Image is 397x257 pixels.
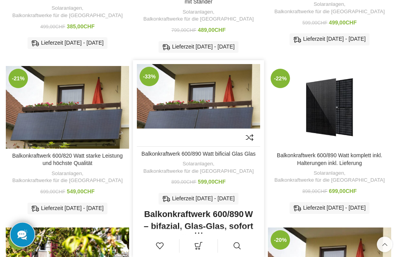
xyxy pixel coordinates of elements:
[329,20,357,26] bdi: 499,00
[137,64,260,147] img: Balkonkraftwerk 600/890 Watt bificial Glas Glas
[28,38,107,49] div: Lieferzeit [DATE] - [DATE]
[10,170,125,185] div: ,
[143,16,254,23] a: Balkonkraftwerke für die [GEOGRAPHIC_DATA]
[272,170,387,184] div: ,
[141,9,256,23] div: ,
[141,161,256,175] div: ,
[40,189,65,195] bdi: 699,00
[12,177,123,185] a: Balkonkraftwerke für die [GEOGRAPHIC_DATA]
[55,24,66,30] span: CHF
[9,69,28,89] span: -21%
[274,9,385,16] a: Balkonkraftwerke für die [GEOGRAPHIC_DATA]
[52,170,82,178] a: Solaranlagen
[290,203,369,214] div: Lieferzeit [DATE] - [DATE]
[302,189,327,194] bdi: 898,00
[141,227,256,236] a: Lesen Sie die Beschreibung
[314,1,344,9] a: Solaranlagen
[290,34,369,45] div: Lieferzeit [DATE] - [DATE]
[6,66,129,149] a: Balkonkraftwerk 600/820 Watt starke Leistung und höchste Qualität
[67,24,95,30] bdi: 385,00
[171,180,196,185] bdi: 899,00
[186,28,197,33] span: CHF
[83,24,95,30] span: CHF
[12,12,123,20] a: Balkonkraftwerke für die [GEOGRAPHIC_DATA]
[198,27,226,33] bdi: 489,00
[314,170,344,177] a: Solaranlagen
[214,27,226,33] span: CHF
[377,237,392,252] a: Scroll to top button
[277,153,382,167] a: Balkonkraftwerk 600/890 Watt komplett inkl. Halterungen inkl. Lieferung
[144,210,253,243] strong: Balkonkraftwerk 600/890 W – bifazial, Glas-Glas, sofort lieferbar
[28,203,107,215] div: Lieferzeit [DATE] - [DATE]
[272,1,387,16] div: ,
[55,189,66,195] span: CHF
[159,193,238,205] div: Lieferzeit [DATE] - [DATE]
[302,21,327,26] bdi: 599,00
[345,188,357,194] span: CHF
[52,5,82,12] a: Solaranlagen
[6,66,129,149] img: Balkonkraftwerke für die Schweiz2_XL
[67,189,95,195] bdi: 549,00
[159,42,238,53] div: Lieferzeit [DATE] - [DATE]
[318,189,328,194] span: CHF
[318,21,328,26] span: CHF
[218,240,256,253] a: Schnellansicht
[329,188,357,194] bdi: 699,00
[180,240,218,253] a: In den Warenkorb legen: „Balkonkraftwerk 600/890 Watt bificial Glas Glas“
[183,161,213,168] a: Solaranlagen
[271,69,290,89] span: -22%
[10,5,125,19] div: ,
[214,179,226,185] span: CHF
[198,179,226,185] bdi: 599,00
[12,153,123,167] a: Balkonkraftwerk 600/820 Watt starke Leistung und höchste Qualität
[186,180,197,185] span: CHF
[271,231,290,250] span: -20%
[268,66,391,149] a: Balkonkraftwerk 600/890 Watt komplett inkl. Halterungen inkl. Lieferung
[40,24,65,30] bdi: 499,00
[143,168,254,175] a: Balkonkraftwerke für die [GEOGRAPHIC_DATA]
[183,9,213,16] a: Solaranlagen
[142,151,255,157] a: Balkonkraftwerk 600/890 Watt bificial Glas Glas
[83,189,95,195] span: CHF
[274,177,385,184] a: Balkonkraftwerke für die [GEOGRAPHIC_DATA]
[345,20,357,26] span: CHF
[140,67,159,87] span: -33%
[171,28,196,33] bdi: 799,00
